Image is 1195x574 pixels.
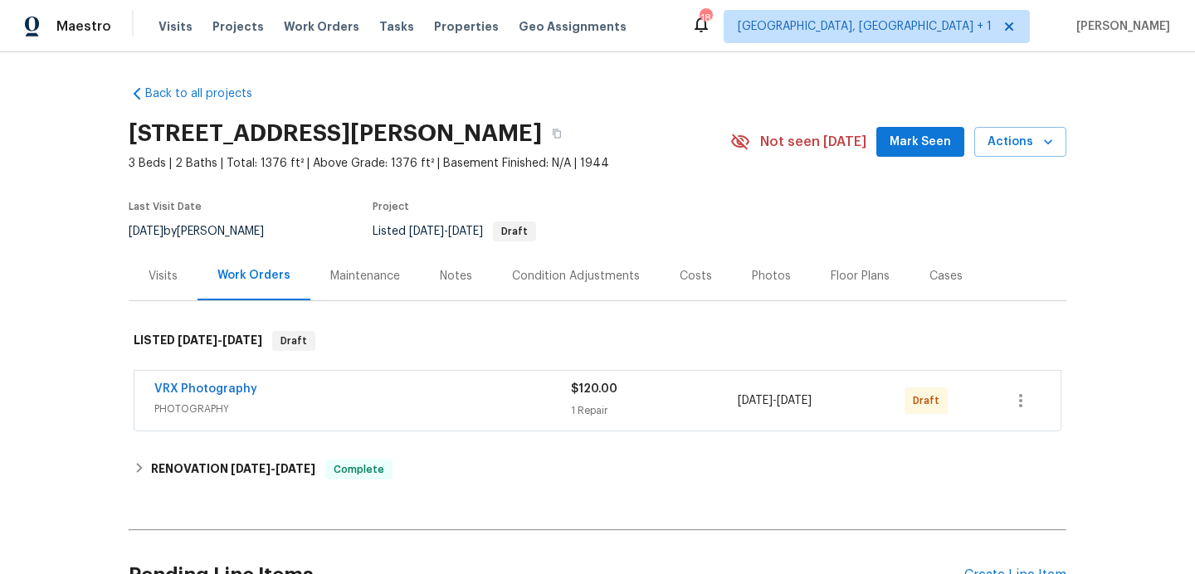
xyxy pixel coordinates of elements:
span: Complete [327,461,391,478]
span: Listed [373,226,536,237]
div: Cases [929,268,963,285]
span: [DATE] [231,463,271,474]
span: Last Visit Date [129,202,202,212]
span: [DATE] [276,463,315,474]
div: Photos [752,268,791,285]
span: Maestro [56,18,111,35]
span: - [178,334,262,346]
div: Notes [440,268,472,285]
span: Actions [988,132,1053,153]
div: Condition Adjustments [512,268,640,285]
div: RENOVATION [DATE]-[DATE]Complete [129,450,1066,489]
div: 18 [700,10,711,27]
div: Floor Plans [831,268,890,285]
span: [DATE] [448,226,483,237]
span: [DATE] [738,395,773,406]
span: Properties [434,18,499,35]
div: LISTED [DATE]-[DATE]Draft [129,314,1066,367]
span: - [231,463,315,474]
span: Geo Assignments [519,18,627,35]
a: VRX Photography [154,383,257,395]
span: Not seen [DATE] [760,134,866,150]
span: - [409,226,483,237]
span: Visits [159,18,193,35]
button: Copy Address [542,119,572,148]
span: Draft [274,333,314,349]
span: Project [373,202,409,212]
span: [PERSON_NAME] [1070,18,1170,35]
span: Draft [495,226,534,236]
span: Mark Seen [890,132,951,153]
button: Actions [974,127,1066,158]
span: [DATE] [222,334,262,346]
h6: LISTED [134,331,262,351]
span: [DATE] [409,226,444,237]
span: Projects [212,18,264,35]
h2: [STREET_ADDRESS][PERSON_NAME] [129,125,542,142]
div: by [PERSON_NAME] [129,221,284,241]
span: [DATE] [129,226,163,237]
span: [DATE] [178,334,217,346]
h6: RENOVATION [151,460,315,479]
a: Back to all projects [129,85,288,102]
button: Mark Seen [876,127,964,158]
span: $120.00 [571,383,617,395]
span: 3 Beds | 2 Baths | Total: 1376 ft² | Above Grade: 1376 ft² | Basement Finished: N/A | 1944 [129,155,730,172]
span: [DATE] [777,395,812,406]
div: Maintenance [330,268,400,285]
span: Tasks [379,21,414,32]
div: 1 Repair [571,402,738,419]
div: Work Orders [217,267,290,284]
span: Work Orders [284,18,359,35]
div: Visits [149,268,178,285]
div: Costs [680,268,712,285]
span: - [738,392,812,409]
span: Draft [913,392,946,409]
span: [GEOGRAPHIC_DATA], [GEOGRAPHIC_DATA] + 1 [738,18,992,35]
span: PHOTOGRAPHY [154,401,571,417]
